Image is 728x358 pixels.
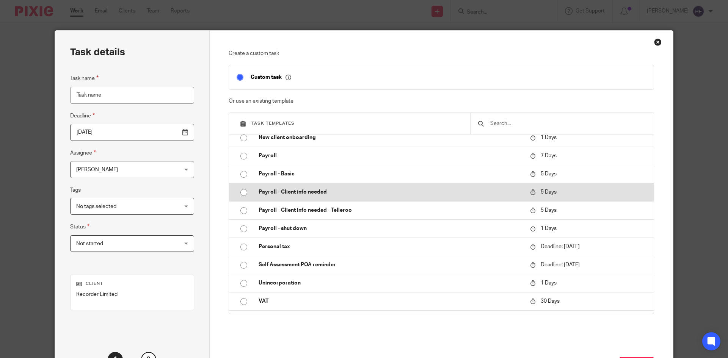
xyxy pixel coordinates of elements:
[70,111,95,120] label: Deadline
[541,153,557,158] span: 7 Days
[76,204,116,209] span: No tags selected
[70,149,96,157] label: Assignee
[259,188,522,196] p: Payroll - Client info needed
[259,170,522,178] p: Payroll - Basic
[259,243,522,250] p: Personal tax
[70,74,99,83] label: Task name
[541,226,557,231] span: 1 Days
[541,189,557,195] span: 5 Days
[490,119,646,128] input: Search...
[259,206,522,214] p: Payroll - Client info needed - Telleroo
[70,87,194,104] input: Task name
[76,241,103,246] span: Not started
[259,152,522,159] p: Payroll
[541,171,557,177] span: 5 Days
[541,135,557,140] span: 1 Days
[76,291,188,298] p: Recorder Limited
[541,208,557,213] span: 5 Days
[541,280,557,286] span: 1 Days
[259,225,522,232] p: Payroll - shut down
[541,262,580,267] span: Deadline: [DATE]
[251,74,291,81] p: Custom task
[229,50,654,57] p: Create a custom task
[70,46,125,59] h2: Task details
[70,124,194,141] input: Pick a date
[251,121,295,125] span: Task templates
[259,261,522,269] p: Self Assessment POA reminder
[259,297,522,305] p: VAT
[76,281,188,287] p: Client
[541,244,580,249] span: Deadline: [DATE]
[229,97,654,105] p: Or use an existing template
[70,222,89,231] label: Status
[259,134,522,141] p: New client onboarding
[76,167,118,172] span: [PERSON_NAME]
[654,38,662,46] div: Close this dialog window
[259,279,522,287] p: Unincorporation
[70,186,81,194] label: Tags
[541,299,560,304] span: 30 Days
